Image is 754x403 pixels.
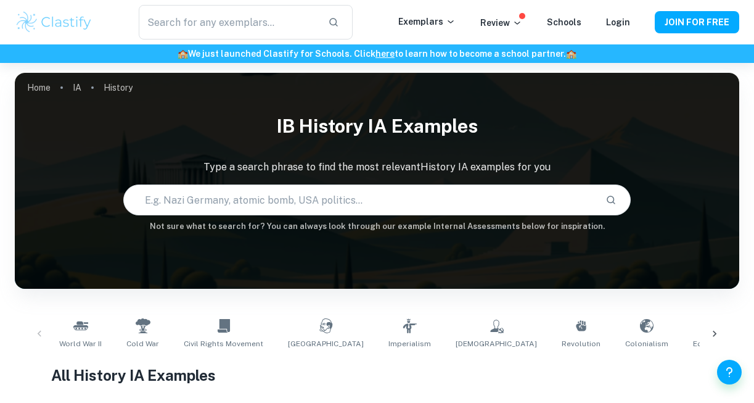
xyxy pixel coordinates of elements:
a: Schools [547,17,581,27]
a: Login [606,17,630,27]
input: E.g. Nazi Germany, atomic bomb, USA politics... [124,183,596,217]
span: World War II [59,338,102,349]
input: Search for any exemplars... [139,5,318,39]
button: Search [600,189,621,210]
a: IA [73,79,81,96]
h6: We just launched Clastify for Schools. Click to learn how to become a school partner. [2,47,752,60]
p: Exemplars [398,15,456,28]
h1: IB History IA examples [15,107,739,145]
button: Help and Feedback [717,360,742,384]
span: Colonialism [625,338,668,349]
span: 🏫 [566,49,576,59]
h1: All History IA Examples [51,364,703,386]
span: Civil Rights Movement [184,338,263,349]
h6: Not sure what to search for? You can always look through our example Internal Assessments below f... [15,220,739,233]
button: JOIN FOR FREE [655,11,739,33]
span: Revolution [562,338,600,349]
span: 🏫 [178,49,188,59]
img: Clastify logo [15,10,93,35]
span: Cold War [126,338,159,349]
p: Review [480,16,522,30]
span: [DEMOGRAPHIC_DATA] [456,338,537,349]
span: Imperialism [388,338,431,349]
p: Type a search phrase to find the most relevant History IA examples for you [15,160,739,175]
a: Home [27,79,51,96]
p: History [104,81,133,94]
span: [GEOGRAPHIC_DATA] [288,338,364,349]
span: Economic Policy [693,338,752,349]
a: here [375,49,395,59]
